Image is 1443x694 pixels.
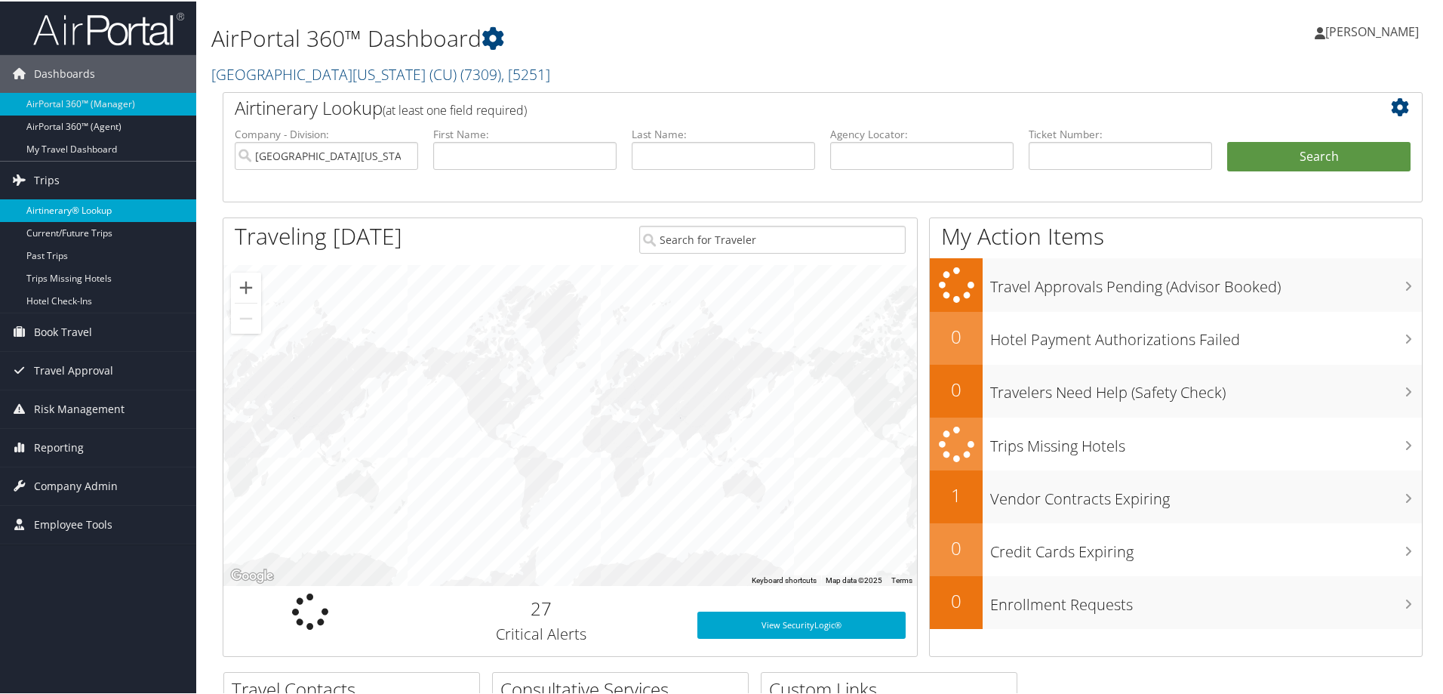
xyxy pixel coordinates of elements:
span: Trips [34,160,60,198]
h3: Vendor Contracts Expiring [990,480,1422,508]
h2: 1 [930,481,983,507]
label: Ticket Number: [1029,125,1212,140]
span: Travel Approval [34,350,113,388]
a: 0Enrollment Requests [930,575,1422,628]
h3: Trips Missing Hotels [990,427,1422,455]
span: , [ 5251 ] [501,63,550,83]
a: View SecurityLogic® [697,610,906,637]
span: Dashboards [34,54,95,91]
span: Employee Tools [34,504,112,542]
span: (at least one field required) [383,100,527,117]
h3: Travel Approvals Pending (Advisor Booked) [990,267,1422,296]
a: [GEOGRAPHIC_DATA][US_STATE] (CU) [211,63,550,83]
span: Book Travel [34,312,92,350]
h1: Traveling [DATE] [235,219,402,251]
h3: Enrollment Requests [990,585,1422,614]
a: Terms (opens in new tab) [891,575,912,583]
label: Company - Division: [235,125,418,140]
h1: My Action Items [930,219,1422,251]
h3: Travelers Need Help (Safety Check) [990,373,1422,402]
h2: Airtinerary Lookup [235,94,1311,119]
span: Map data ©2025 [826,575,882,583]
img: Google [227,565,277,585]
h2: 27 [408,594,675,620]
h1: AirPortal 360™ Dashboard [211,21,1026,53]
h3: Credit Cards Expiring [990,532,1422,561]
h3: Hotel Payment Authorizations Failed [990,320,1422,349]
label: Agency Locator: [830,125,1014,140]
h2: 0 [930,322,983,348]
span: [PERSON_NAME] [1325,22,1419,39]
button: Zoom out [231,302,261,332]
img: airportal-logo.png [33,10,184,45]
button: Zoom in [231,271,261,301]
button: Keyboard shortcuts [752,574,817,585]
h2: 0 [930,587,983,612]
a: 0Hotel Payment Authorizations Failed [930,310,1422,363]
a: [PERSON_NAME] [1315,8,1434,53]
h2: 0 [930,534,983,560]
a: Open this area in Google Maps (opens a new window) [227,565,277,585]
a: Trips Missing Hotels [930,416,1422,470]
a: 1Vendor Contracts Expiring [930,469,1422,522]
a: Travel Approvals Pending (Advisor Booked) [930,257,1422,310]
span: Company Admin [34,466,118,504]
button: Search [1227,140,1411,171]
label: Last Name: [632,125,815,140]
span: ( 7309 ) [460,63,501,83]
span: Reporting [34,427,84,465]
a: 0Travelers Need Help (Safety Check) [930,363,1422,416]
a: 0Credit Cards Expiring [930,522,1422,575]
h3: Critical Alerts [408,622,675,643]
input: Search for Traveler [639,224,906,252]
label: First Name: [433,125,617,140]
h2: 0 [930,375,983,401]
span: Risk Management [34,389,125,427]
